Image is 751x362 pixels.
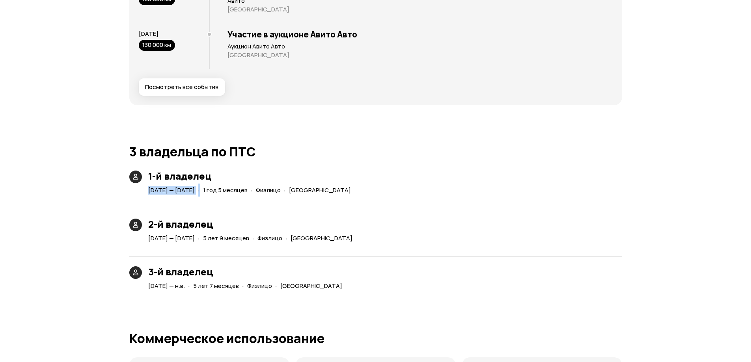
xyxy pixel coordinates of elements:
button: Посмотреть все события [139,78,225,96]
span: · [242,279,244,292]
h3: 1-й владелец [148,171,354,182]
span: [GEOGRAPHIC_DATA] [280,282,342,290]
h3: 2-й владелец [148,219,356,230]
h3: Участие в аукционе Авито Авто [227,29,613,39]
span: · [275,279,277,292]
p: Аукцион Авито Авто [227,43,613,50]
span: Физлицо [257,234,282,242]
span: · [252,232,254,245]
h3: 3-й владелец [148,266,345,277]
span: [DATE] — [DATE] [148,186,195,194]
span: Физлицо [256,186,281,194]
span: · [198,184,200,197]
span: · [251,184,253,197]
span: [DATE] [139,30,158,38]
span: · [198,232,200,245]
span: Физлицо [247,282,272,290]
span: 5 лет 9 месяцев [203,234,249,242]
div: 130 000 км [139,40,175,51]
span: · [188,279,190,292]
p: [GEOGRAPHIC_DATA] [227,6,613,13]
p: [GEOGRAPHIC_DATA] [227,51,613,59]
span: 1 год 5 месяцев [203,186,248,194]
span: 5 лет 7 месяцев [193,282,239,290]
span: [DATE] — [DATE] [148,234,195,242]
span: [DATE] — н.в. [148,282,185,290]
span: [GEOGRAPHIC_DATA] [289,186,351,194]
h1: 3 владельца по ПТС [129,145,622,159]
span: Посмотреть все события [145,83,218,91]
h1: Коммерческое использование [129,331,622,345]
span: · [285,232,287,245]
span: [GEOGRAPHIC_DATA] [291,234,352,242]
span: · [284,184,286,197]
